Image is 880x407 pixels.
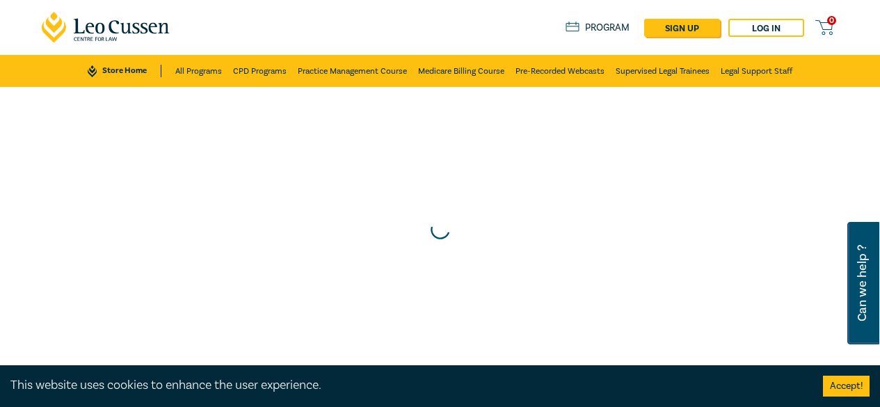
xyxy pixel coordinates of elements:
[298,55,407,87] a: Practice Management Course
[233,55,287,87] a: CPD Programs
[827,16,836,25] span: 0
[823,376,870,397] button: Accept cookies
[88,65,161,77] a: Store Home
[175,55,222,87] a: All Programs
[418,55,504,87] a: Medicare Billing Course
[721,55,792,87] a: Legal Support Staff
[856,230,869,336] span: Can we help ?
[644,19,720,37] a: sign up
[616,55,710,87] a: Supervised Legal Trainees
[515,55,605,87] a: Pre-Recorded Webcasts
[566,22,630,34] a: Program
[10,376,802,394] div: This website uses cookies to enhance the user experience.
[728,19,804,37] a: Log in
